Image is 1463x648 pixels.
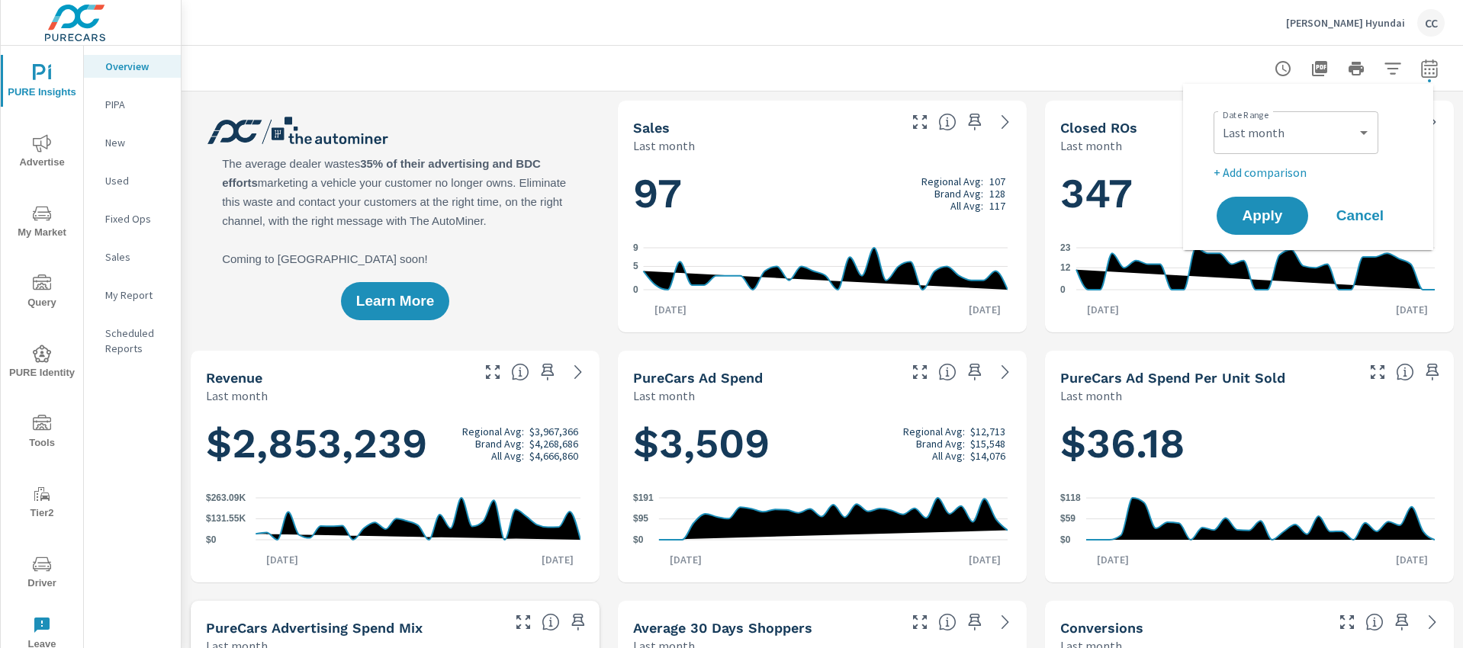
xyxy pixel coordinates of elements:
[1060,370,1285,386] h5: PureCars Ad Spend Per Unit Sold
[970,438,1005,450] p: $15,548
[1060,168,1439,220] h1: 347
[659,552,712,567] p: [DATE]
[84,55,181,78] div: Overview
[633,514,648,524] text: $95
[908,110,932,134] button: Make Fullscreen
[531,552,584,567] p: [DATE]
[1365,613,1384,631] span: The number of dealer-specified goals completed by a visitor. [Source: This data is provided by th...
[1060,514,1076,524] text: $59
[1060,136,1122,155] p: Last month
[1385,552,1439,567] p: [DATE]
[1396,363,1414,381] span: Average cost of advertising per each vehicle sold at the dealer over the selected date range. The...
[105,249,169,265] p: Sales
[5,204,79,242] span: My Market
[989,200,1005,212] p: 117
[105,211,169,226] p: Fixed Ops
[1060,262,1071,273] text: 12
[1060,120,1137,136] h5: Closed ROs
[958,302,1011,317] p: [DATE]
[84,93,181,116] div: PIPA
[938,113,957,131] span: Number of vehicles sold by the dealership over the selected date range. [Source: This data is sou...
[542,613,560,631] span: This table looks at how you compare to the amount of budget you spend per channel as opposed to y...
[989,188,1005,200] p: 128
[1335,610,1359,634] button: Make Fullscreen
[916,438,965,450] p: Brand Avg:
[5,415,79,452] span: Tools
[633,418,1011,470] h1: $3,509
[1232,209,1293,223] span: Apply
[1060,387,1122,405] p: Last month
[206,492,246,503] text: $263.09K
[84,131,181,154] div: New
[958,552,1011,567] p: [DATE]
[1417,9,1445,37] div: CC
[633,534,644,545] text: $0
[903,425,965,438] p: Regional Avg:
[206,534,217,545] text: $0
[644,302,697,317] p: [DATE]
[993,360,1018,384] a: See more details in report
[963,110,987,134] span: Save this to your personalized report
[932,450,965,462] p: All Avg:
[633,120,670,136] h5: Sales
[970,450,1005,462] p: $14,076
[341,282,449,320] button: Learn More
[1414,53,1445,84] button: Select Date Range
[908,610,932,634] button: Make Fullscreen
[633,136,695,155] p: Last month
[491,450,524,462] p: All Avg:
[105,287,169,303] p: My Report
[84,245,181,268] div: Sales
[535,360,560,384] span: Save this to your personalized report
[950,200,983,212] p: All Avg:
[84,322,181,360] div: Scheduled Reports
[1086,552,1140,567] p: [DATE]
[1214,163,1409,181] p: + Add comparison
[511,610,535,634] button: Make Fullscreen
[105,326,169,356] p: Scheduled Reports
[921,175,983,188] p: Regional Avg:
[1060,284,1066,295] text: 0
[206,514,246,524] text: $131.55K
[1060,492,1081,503] text: $118
[5,485,79,522] span: Tier2
[475,438,524,450] p: Brand Avg:
[1385,302,1439,317] p: [DATE]
[938,613,957,631] span: A rolling 30 day total of daily Shoppers on the dealership website, averaged over the selected da...
[84,169,181,192] div: Used
[511,363,529,381] span: Total sales revenue over the selected date range. [Source: This data is sourced from the dealer’s...
[963,610,987,634] span: Save this to your personalized report
[529,450,578,462] p: $4,666,860
[1060,242,1071,253] text: 23
[256,552,309,567] p: [DATE]
[633,370,763,386] h5: PureCars Ad Spend
[206,370,262,386] h5: Revenue
[1060,620,1143,636] h5: Conversions
[206,387,268,405] p: Last month
[1330,209,1391,223] span: Cancel
[105,59,169,74] p: Overview
[633,168,1011,220] h1: 97
[5,274,79,312] span: Query
[970,425,1005,438] p: $12,713
[529,425,578,438] p: $3,967,366
[908,360,932,384] button: Make Fullscreen
[993,110,1018,134] a: See more details in report
[5,345,79,382] span: PURE Identity
[633,242,638,253] text: 9
[993,610,1018,634] a: See more details in report
[206,418,584,470] h1: $2,853,239
[633,261,638,271] text: 5
[462,425,524,438] p: Regional Avg:
[1420,610,1445,634] a: See more details in report
[5,555,79,592] span: Driver
[356,294,434,308] span: Learn More
[633,492,654,503] text: $191
[84,207,181,230] div: Fixed Ops
[633,387,695,405] p: Last month
[5,134,79,172] span: Advertise
[481,360,505,384] button: Make Fullscreen
[5,64,79,101] span: PURE Insights
[633,620,812,636] h5: Average 30 Days Shoppers
[529,438,578,450] p: $4,268,686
